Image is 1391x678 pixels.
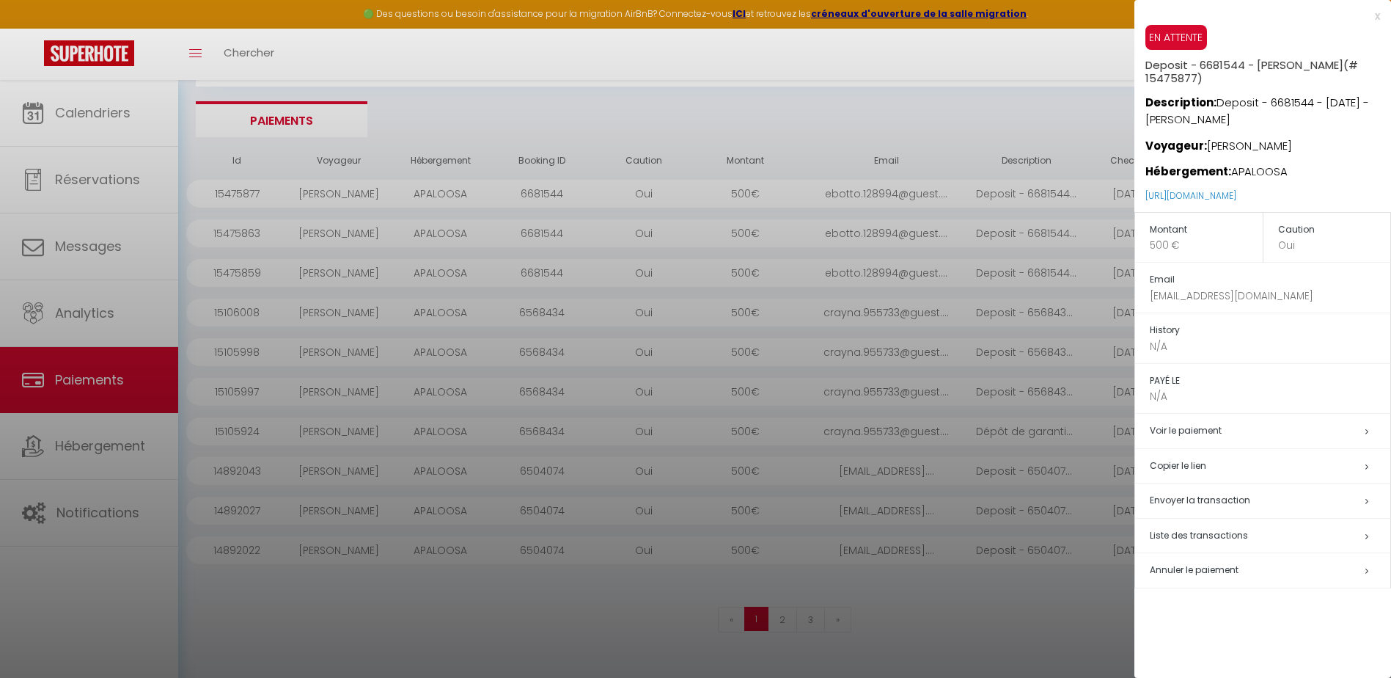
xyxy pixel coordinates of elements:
[1145,154,1391,181] p: APALOOSA
[1145,164,1231,179] strong: Hébergement:
[1145,25,1207,50] span: EN ATTENTE
[1150,494,1250,506] span: Envoyer la transaction
[1150,564,1238,576] span: Annuler le paiement
[1145,189,1236,202] a: [URL][DOMAIN_NAME]
[1150,339,1390,354] p: N/A
[1145,138,1207,153] strong: Voyageur:
[1145,95,1216,110] strong: Description:
[1150,529,1248,542] span: Liste des transactions
[1150,238,1263,253] p: 500 €
[1145,57,1358,86] span: (# 15475877)
[1150,271,1390,288] h5: Email
[1145,50,1391,85] h5: Deposit - 6681544 - [PERSON_NAME]
[1150,222,1263,238] h5: Montant
[1150,458,1390,475] h5: Copier le lien
[1278,222,1391,238] h5: Caution
[1145,85,1391,128] p: Deposit - 6681544 - [DATE] - [PERSON_NAME]
[1150,322,1390,339] h5: History
[1150,389,1390,404] p: N/A
[1278,238,1391,253] p: Oui
[1134,7,1380,25] div: x
[1150,288,1390,304] p: [EMAIL_ADDRESS][DOMAIN_NAME]
[1150,424,1222,437] a: Voir le paiement
[1145,128,1391,155] p: [PERSON_NAME]
[1150,373,1390,390] h5: PAYÉ LE
[12,6,56,50] button: Ouvrir le widget de chat LiveChat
